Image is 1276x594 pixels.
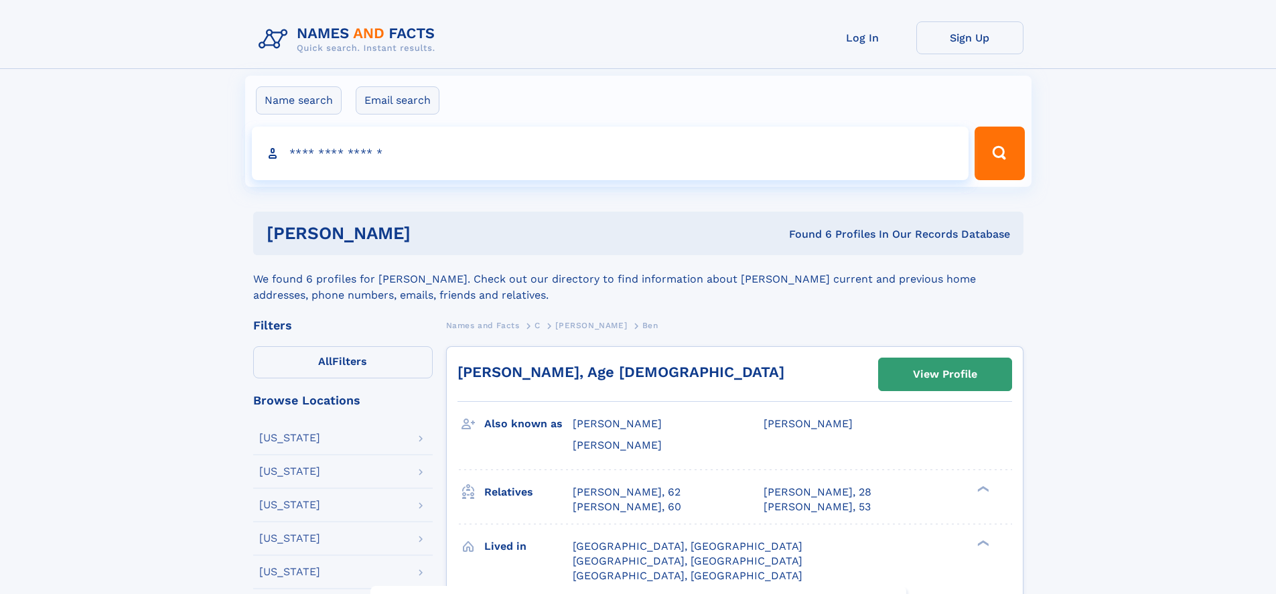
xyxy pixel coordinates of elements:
[259,433,320,443] div: [US_STATE]
[259,500,320,510] div: [US_STATE]
[764,485,871,500] a: [PERSON_NAME], 28
[555,317,627,333] a: [PERSON_NAME]
[253,346,433,378] label: Filters
[913,359,977,390] div: View Profile
[975,127,1024,180] button: Search Button
[764,417,853,430] span: [PERSON_NAME]
[535,317,541,333] a: C
[573,485,681,500] a: [PERSON_NAME], 62
[259,533,320,544] div: [US_STATE]
[446,317,520,333] a: Names and Facts
[252,127,969,180] input: search input
[599,227,1010,242] div: Found 6 Profiles In Our Records Database
[259,466,320,477] div: [US_STATE]
[356,86,439,115] label: Email search
[573,569,802,582] span: [GEOGRAPHIC_DATA], [GEOGRAPHIC_DATA]
[267,225,600,242] h1: [PERSON_NAME]
[974,484,990,493] div: ❯
[573,500,681,514] a: [PERSON_NAME], 60
[535,321,541,330] span: C
[253,21,446,58] img: Logo Names and Facts
[573,540,802,552] span: [GEOGRAPHIC_DATA], [GEOGRAPHIC_DATA]
[642,321,658,330] span: Ben
[253,255,1023,303] div: We found 6 profiles for [PERSON_NAME]. Check out our directory to find information about [PERSON_...
[809,21,916,54] a: Log In
[253,319,433,331] div: Filters
[253,394,433,406] div: Browse Locations
[457,364,784,380] a: [PERSON_NAME], Age [DEMOGRAPHIC_DATA]
[573,554,802,567] span: [GEOGRAPHIC_DATA], [GEOGRAPHIC_DATA]
[573,417,662,430] span: [PERSON_NAME]
[974,538,990,547] div: ❯
[764,500,871,514] a: [PERSON_NAME], 53
[555,321,627,330] span: [PERSON_NAME]
[916,21,1023,54] a: Sign Up
[879,358,1011,390] a: View Profile
[484,535,573,558] h3: Lived in
[259,567,320,577] div: [US_STATE]
[484,413,573,435] h3: Also known as
[318,355,332,368] span: All
[484,481,573,504] h3: Relatives
[256,86,342,115] label: Name search
[573,439,662,451] span: [PERSON_NAME]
